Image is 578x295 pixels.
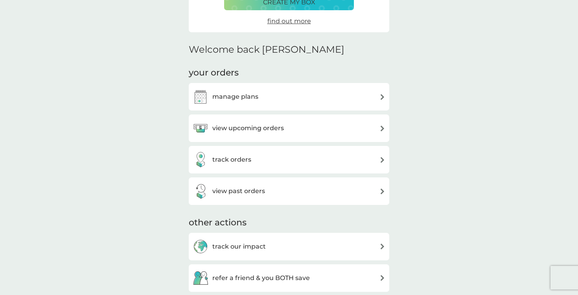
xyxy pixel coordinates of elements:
[379,243,385,249] img: arrow right
[189,67,239,79] h3: your orders
[379,157,385,163] img: arrow right
[267,16,311,26] a: find out more
[189,44,344,55] h2: Welcome back [PERSON_NAME]
[379,125,385,131] img: arrow right
[267,17,311,25] span: find out more
[379,275,385,281] img: arrow right
[379,188,385,194] img: arrow right
[212,123,284,133] h3: view upcoming orders
[212,92,258,102] h3: manage plans
[212,242,266,252] h3: track our impact
[379,94,385,100] img: arrow right
[212,155,251,165] h3: track orders
[212,186,265,196] h3: view past orders
[189,217,247,229] h3: other actions
[212,273,310,283] h3: refer a friend & you BOTH save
